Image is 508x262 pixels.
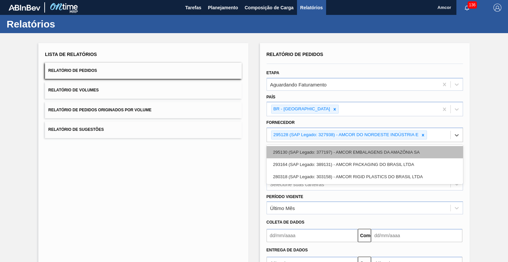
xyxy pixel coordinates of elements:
[273,174,423,179] font: 280318 (SAP Legado: 303158) - AMCOR RIGID PLASTICS DO BRASIL LTDA
[48,88,99,93] font: Relatório de Volumes
[45,82,241,98] button: Relatório de Volumes
[45,63,241,79] button: Relatório de Pedidos
[300,5,323,10] font: Relatórios
[208,5,238,10] font: Planejamento
[267,229,358,242] input: dd/mm/aaaa
[48,108,151,112] font: Relatório de Pedidos Originados por Volume
[360,233,376,238] font: Comeu
[7,19,55,29] font: Relatórios
[267,120,295,125] font: Fornecedor
[45,102,241,118] button: Relatório de Pedidos Originados por Volume
[273,150,420,155] font: 295130 (SAP Legado: 377197) - AMCOR EMBALAGENS DA AMAZÔNIA SA
[48,68,97,73] font: Relatório de Pedidos
[9,5,40,11] img: TNhmsLtSVTkK8tSr43FrP2fwEKptu5GPRR3wAAAABJRU5ErkJggg==
[274,106,330,111] font: BR - [GEOGRAPHIC_DATA]
[267,248,308,252] font: Entrega de dados
[185,5,201,10] font: Tarefas
[274,132,419,137] font: 295128 (SAP Legado: 327938) - AMCOR DO NORDESTE INDÚSTRIA E
[267,95,275,99] font: País
[45,122,241,138] button: Relatório de Sugestões
[270,81,327,87] font: Aguardando Faturamento
[438,5,451,10] font: Amcor
[45,52,97,57] font: Lista de Relatórios
[267,194,303,199] font: Período Vigente
[493,4,501,12] img: Sair
[469,3,476,7] font: 136
[245,5,294,10] font: Composição de Carga
[371,229,462,242] input: dd/mm/aaaa
[270,205,295,211] font: Último Mês
[273,162,414,167] font: 293164 (SAP Legado: 389131) - AMCOR PACKAGING DO BRASIL LTDA
[267,52,323,57] font: Relatório de Pedidos
[267,71,279,75] font: Etapa
[358,229,371,242] button: Comeu
[48,128,104,132] font: Relatório de Sugestões
[267,220,305,225] font: Coleta de dados
[456,3,478,12] button: Notificações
